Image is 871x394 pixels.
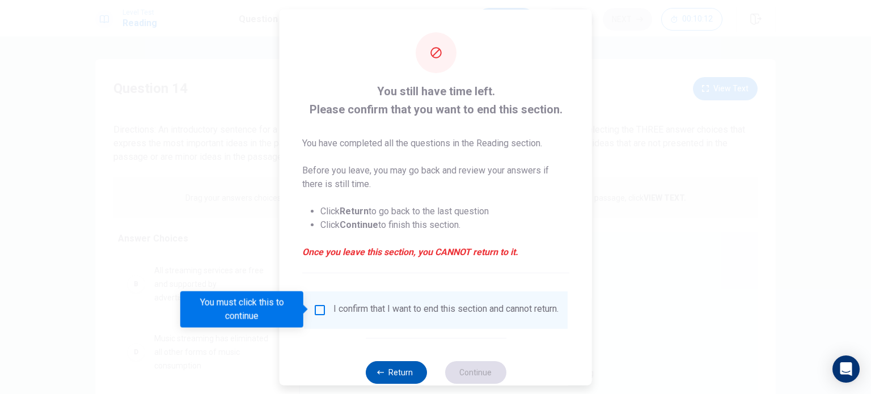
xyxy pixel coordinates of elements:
div: You must click this to continue [180,291,303,328]
li: Click to finish this section. [320,218,569,231]
strong: Continue [340,219,378,230]
strong: Return [340,205,369,216]
button: Return [365,361,426,383]
div: I confirm that I want to end this section and cannot return. [333,303,559,316]
span: You must click this to continue [313,303,327,316]
p: Before you leave, you may go back and review your answers if there is still time. [302,163,569,190]
em: Once you leave this section, you CANNOT return to it. [302,245,569,259]
button: Continue [445,361,506,383]
li: Click to go back to the last question [320,204,569,218]
span: You still have time left. Please confirm that you want to end this section. [302,82,569,118]
p: You have completed all the questions in the Reading section. [302,136,569,150]
div: Open Intercom Messenger [832,355,860,383]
